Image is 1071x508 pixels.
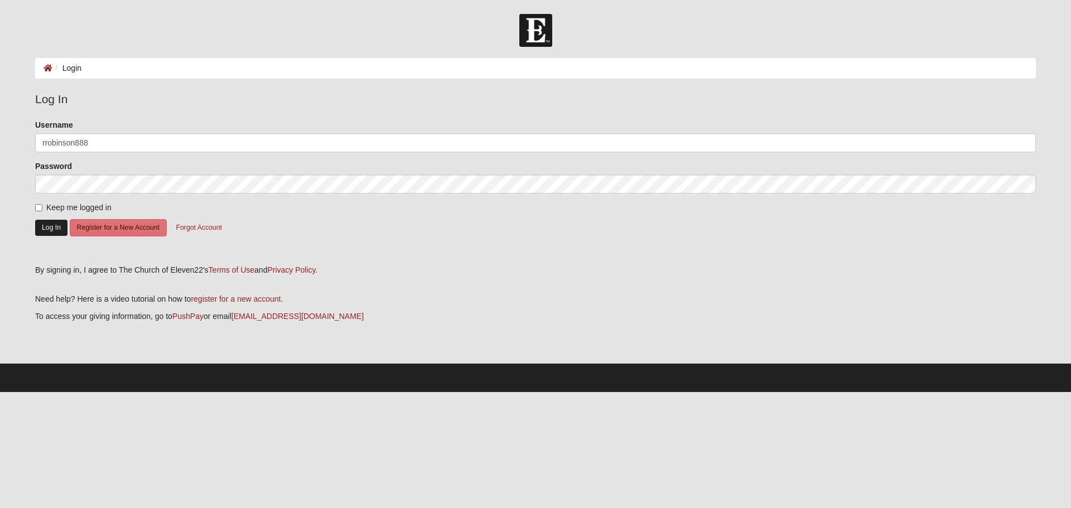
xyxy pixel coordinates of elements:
[519,14,552,47] img: Church of Eleven22 Logo
[172,312,204,321] a: PushPay
[191,294,281,303] a: register for a new account
[52,62,81,74] li: Login
[70,219,167,236] button: Register for a New Account
[35,119,73,130] label: Username
[35,161,72,172] label: Password
[35,311,1036,322] p: To access your giving information, go to or email
[169,219,229,236] button: Forgot Account
[35,293,1036,305] p: Need help? Here is a video tutorial on how to .
[231,312,364,321] a: [EMAIL_ADDRESS][DOMAIN_NAME]
[35,204,42,211] input: Keep me logged in
[35,220,67,236] button: Log In
[46,203,112,212] span: Keep me logged in
[209,265,254,274] a: Terms of Use
[35,90,1036,108] legend: Log In
[35,264,1036,276] div: By signing in, I agree to The Church of Eleven22's and .
[267,265,315,274] a: Privacy Policy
